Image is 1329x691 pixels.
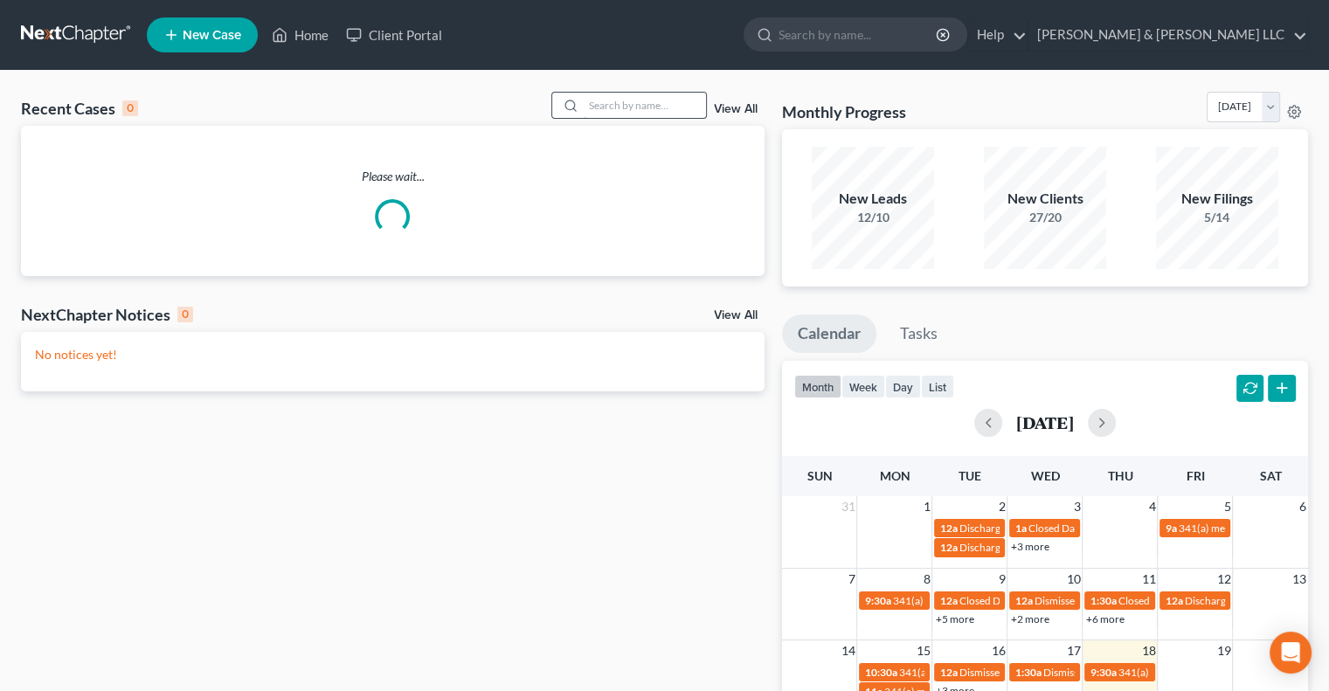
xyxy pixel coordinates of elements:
[884,314,953,353] a: Tasks
[21,168,765,185] p: Please wait...
[959,666,1128,679] span: Dismissed Date for [PERSON_NAME]
[898,666,1067,679] span: 341(a) meeting for [PERSON_NAME]
[914,640,931,661] span: 15
[989,640,1007,661] span: 16
[968,19,1027,51] a: Help
[1064,640,1082,661] span: 17
[959,541,1128,554] span: Discharge Date for [PERSON_NAME]
[122,100,138,116] div: 0
[1064,569,1082,590] span: 10
[984,189,1106,209] div: New Clients
[1222,496,1232,517] span: 5
[782,314,876,353] a: Calendar
[1291,569,1308,590] span: 13
[337,19,451,51] a: Client Portal
[846,569,856,590] span: 7
[1165,522,1176,535] span: 9a
[1010,540,1049,553] a: +3 more
[782,101,906,122] h3: Monthly Progress
[584,93,706,118] input: Search by name...
[984,209,1106,226] div: 27/20
[921,375,954,398] button: list
[1107,468,1132,483] span: Thu
[1014,594,1032,607] span: 12a
[996,496,1007,517] span: 2
[1034,594,1296,607] span: Dismissed Date for [PERSON_NAME] & [PERSON_NAME]
[959,522,1234,535] span: Discharge Date for [PERSON_NAME][GEOGRAPHIC_DATA]
[21,304,193,325] div: NextChapter Notices
[1042,666,1212,679] span: Dismissed Date for [PERSON_NAME]
[892,594,1061,607] span: 341(a) meeting for [PERSON_NAME]
[1156,189,1278,209] div: New Filings
[1270,632,1312,674] div: Open Intercom Messenger
[1016,413,1074,432] h2: [DATE]
[959,594,1219,607] span: Closed Date for [PERSON_NAME][GEOGRAPHIC_DATA]
[794,375,841,398] button: month
[714,309,758,321] a: View All
[1259,468,1281,483] span: Sat
[177,307,193,322] div: 0
[839,496,856,517] span: 31
[1014,666,1041,679] span: 1:30a
[714,103,758,115] a: View All
[1085,612,1124,625] a: +6 more
[959,468,981,483] span: Tue
[812,189,934,209] div: New Leads
[939,522,957,535] span: 12a
[806,468,832,483] span: Sun
[812,209,934,226] div: 12/10
[1156,209,1278,226] div: 5/14
[939,541,957,554] span: 12a
[1118,594,1326,607] span: Closed Date for [PERSON_NAME], Niahemiah
[841,375,885,398] button: week
[1298,496,1308,517] span: 6
[1010,612,1049,625] a: +2 more
[35,346,751,363] p: No notices yet!
[921,496,931,517] span: 1
[885,375,921,398] button: day
[1118,666,1286,679] span: 341(a) meeting for [PERSON_NAME]
[839,640,856,661] span: 14
[1146,496,1157,517] span: 4
[935,612,973,625] a: +5 more
[921,569,931,590] span: 8
[1028,522,1182,535] span: Closed Date for [PERSON_NAME]
[1014,522,1026,535] span: 1a
[879,468,910,483] span: Mon
[1186,468,1204,483] span: Fri
[183,29,241,42] span: New Case
[1139,569,1157,590] span: 11
[1215,569,1232,590] span: 12
[1090,594,1116,607] span: 1:30a
[864,666,896,679] span: 10:30a
[263,19,337,51] a: Home
[939,666,957,679] span: 12a
[21,98,138,119] div: Recent Cases
[1215,640,1232,661] span: 19
[779,18,938,51] input: Search by name...
[1030,468,1059,483] span: Wed
[996,569,1007,590] span: 9
[939,594,957,607] span: 12a
[864,594,890,607] span: 9:30a
[1071,496,1082,517] span: 3
[1165,594,1182,607] span: 12a
[1028,19,1307,51] a: [PERSON_NAME] & [PERSON_NAME] LLC
[1139,640,1157,661] span: 18
[1090,666,1116,679] span: 9:30a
